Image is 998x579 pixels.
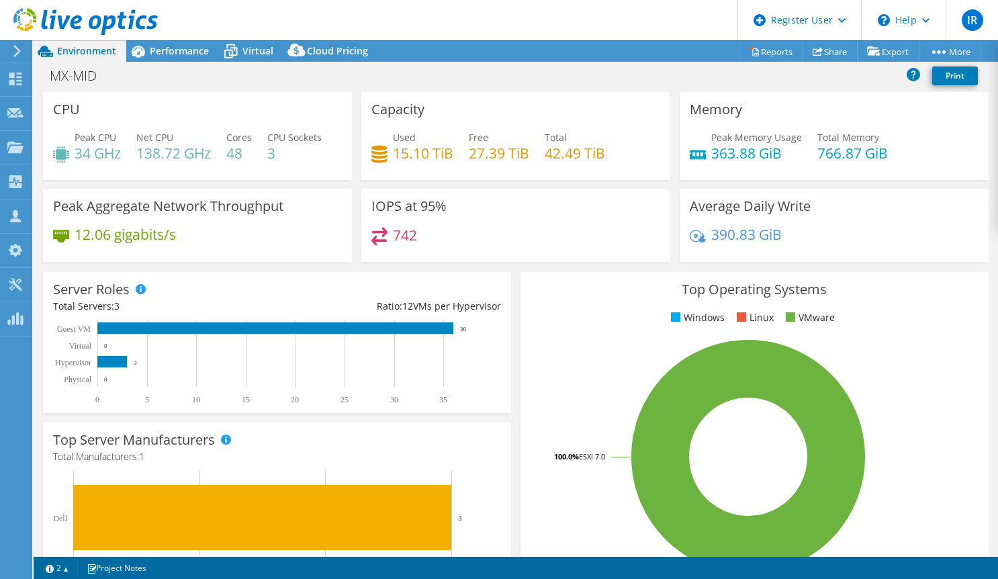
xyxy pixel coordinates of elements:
[69,341,92,351] text: Virtual
[545,146,605,161] h4: 42.49 TiB
[817,146,888,161] h4: 766.87 GiB
[878,14,890,26] svg: \n
[64,375,91,384] text: Physical
[393,131,416,144] span: Used
[242,395,250,404] text: 15
[53,199,283,214] h3: Peak Aggregate Network Throughput
[136,146,211,161] h4: 138.72 GHz
[690,199,811,214] h3: Average Daily Write
[291,395,299,404] text: 20
[711,131,802,144] span: Peak Memory Usage
[579,451,605,461] tspan: ESXi 7.0
[817,131,879,144] span: Total Memory
[554,451,579,461] tspan: 100.0%
[104,343,107,349] text: 0
[136,131,173,144] span: Net CPU
[919,41,981,62] a: More
[55,358,91,367] text: Hypervisor
[668,310,725,325] li: Windows
[57,44,116,57] span: Environment
[53,449,501,464] h4: Total Manufacturers:
[267,146,322,161] h4: 3
[690,102,742,117] h3: Memory
[733,310,774,325] li: Linux
[393,146,453,161] h4: 15.10 TiB
[226,146,252,161] h4: 48
[803,41,858,62] a: Share
[307,44,368,57] span: Cloud Pricing
[53,282,130,297] h3: Server Roles
[469,131,488,144] span: Free
[95,395,99,404] text: 0
[75,146,121,161] h4: 34 GHz
[277,299,500,314] div: Ratio: VMs per Hypervisor
[114,300,120,312] span: 3
[139,450,144,463] span: 1
[192,395,200,404] text: 10
[932,66,978,85] a: Print
[390,395,398,404] text: 30
[53,433,215,447] h3: Top Server Manufacturers
[53,299,277,314] div: Total Servers:
[371,199,447,214] h3: IOPS at 95%
[711,146,802,161] h4: 363.88 GiB
[134,359,137,366] text: 3
[104,376,107,383] text: 0
[145,395,149,404] text: 5
[150,44,209,57] span: Performance
[36,560,78,576] a: 2
[782,310,835,325] li: VMware
[77,560,156,576] a: Project Notes
[75,131,116,144] span: Peak CPU
[267,131,322,144] span: CPU Sockets
[439,395,447,404] text: 35
[458,514,462,522] text: 3
[857,41,919,62] a: Export
[402,300,413,312] span: 12
[962,9,983,31] span: IR
[57,324,91,334] text: Guest VM
[531,282,979,297] h3: Top Operating Systems
[242,44,273,57] span: Virtual
[44,69,118,83] h1: MX-MID
[53,102,80,117] h3: CPU
[75,227,176,242] h4: 12.06 gigabits/s
[393,228,417,242] h4: 742
[341,395,349,404] text: 25
[460,326,467,332] text: 36
[469,146,529,161] h4: 27.39 TiB
[226,131,252,144] span: Cores
[53,514,67,523] text: Dell
[545,131,567,144] span: Total
[739,41,803,62] a: Reports
[711,227,782,242] h4: 390.83 GiB
[371,102,424,117] h3: Capacity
